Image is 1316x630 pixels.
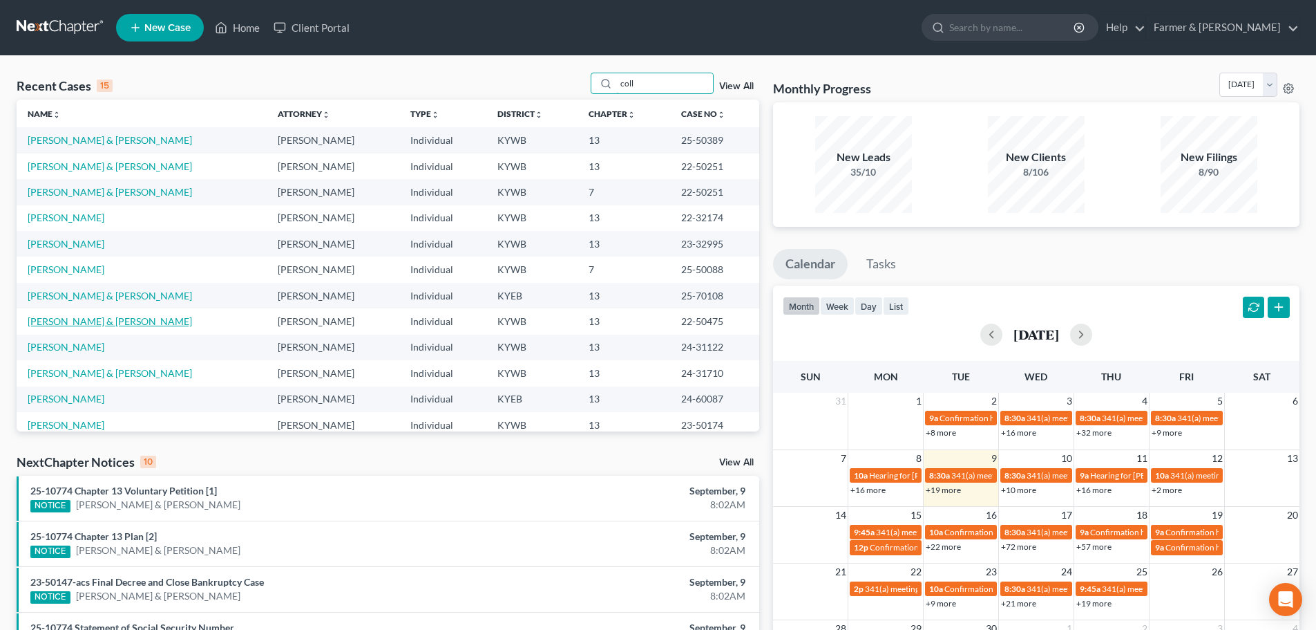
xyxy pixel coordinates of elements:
span: 9a [1155,527,1164,537]
span: 19 [1210,507,1224,524]
div: NOTICE [30,546,70,558]
td: KYWB [486,231,578,257]
td: KYEB [486,387,578,412]
div: 35/10 [815,165,912,179]
span: 5 [1216,393,1224,409]
a: [PERSON_NAME] [28,212,104,223]
span: 27 [1286,564,1299,580]
span: 8 [915,450,923,467]
div: NOTICE [30,500,70,512]
div: NextChapter Notices [17,454,156,470]
div: New Clients [988,149,1085,165]
span: 26 [1210,564,1224,580]
td: 13 [578,231,670,257]
span: 8:30a [1004,470,1025,481]
td: KYWB [486,127,578,153]
td: KYEB [486,283,578,308]
span: 4 [1141,393,1149,409]
a: Case Nounfold_more [681,109,725,119]
span: Fri [1179,371,1194,382]
span: 10a [929,527,943,537]
div: New Filings [1161,149,1257,165]
td: 7 [578,257,670,282]
a: +21 more [1001,598,1036,609]
td: KYWB [486,335,578,360]
td: 22-50475 [670,308,759,334]
span: 341(a) meeting for [PERSON_NAME] [1102,584,1235,594]
span: 2 [990,393,998,409]
button: list [883,297,909,315]
div: September, 9 [516,575,745,589]
span: 31 [834,393,848,409]
div: 8:02AM [516,544,745,557]
td: 24-60087 [670,387,759,412]
td: 13 [578,154,670,179]
button: week [820,297,855,315]
a: +2 more [1152,485,1182,495]
button: day [855,297,883,315]
a: [PERSON_NAME] & [PERSON_NAME] [28,160,192,172]
span: 9:45a [854,527,875,537]
a: +8 more [926,427,956,438]
a: Farmer & [PERSON_NAME] [1147,15,1299,40]
td: [PERSON_NAME] [267,387,399,412]
a: Chapterunfold_more [589,109,636,119]
span: 10 [1060,450,1074,467]
span: 9a [1080,527,1089,537]
a: [PERSON_NAME] & [PERSON_NAME] [28,315,192,327]
a: [PERSON_NAME] [28,341,104,353]
a: +16 more [1076,485,1112,495]
a: 25-10774 Chapter 13 Plan [2] [30,530,157,542]
span: 9 [990,450,998,467]
div: NOTICE [30,591,70,604]
span: 2p [854,584,864,594]
div: Open Intercom Messenger [1269,583,1302,616]
td: [PERSON_NAME] [267,205,399,231]
span: Confirmation hearing for [PERSON_NAME] [944,527,1101,537]
a: [PERSON_NAME] & [PERSON_NAME] [76,544,240,557]
td: 24-31710 [670,360,759,386]
span: 10a [1155,470,1169,481]
span: 9a [1155,542,1164,553]
span: Wed [1024,371,1047,382]
td: KYWB [486,412,578,438]
td: 13 [578,335,670,360]
td: 25-70108 [670,283,759,308]
div: September, 9 [516,484,745,498]
span: Confirmation hearing for [PERSON_NAME] [940,413,1096,423]
span: 10a [929,584,943,594]
a: +32 more [1076,427,1112,438]
td: 23-50174 [670,412,759,438]
a: +16 more [1001,427,1036,438]
span: 341(a) meeting for [PERSON_NAME] [1027,413,1160,423]
div: 8/90 [1161,165,1257,179]
span: 6 [1291,393,1299,409]
span: Confirmation hearing for [PERSON_NAME] [1090,527,1247,537]
td: 25-50088 [670,257,759,282]
a: Districtunfold_more [497,109,543,119]
span: 24 [1060,564,1074,580]
span: 23 [984,564,998,580]
span: 11 [1135,450,1149,467]
span: 25 [1135,564,1149,580]
span: 9a [929,413,938,423]
a: Home [208,15,267,40]
span: Thu [1101,371,1121,382]
span: Tue [952,371,970,382]
div: 8:02AM [516,498,745,512]
td: 13 [578,205,670,231]
a: View All [719,458,754,467]
a: View All [719,82,754,91]
td: Individual [399,360,486,386]
span: 8:30a [1004,413,1025,423]
td: Individual [399,231,486,257]
a: [PERSON_NAME] & [PERSON_NAME] [28,367,192,379]
a: +19 more [1076,598,1112,609]
span: 341(a) meeting for [PERSON_NAME] [865,584,998,594]
td: Individual [399,387,486,412]
a: [PERSON_NAME] [28,263,104,275]
span: Hearing for [PERSON_NAME] [1090,470,1198,481]
a: [PERSON_NAME] [28,393,104,405]
td: 13 [578,308,670,334]
a: 23-50147-acs Final Decree and Close Bankruptcy Case [30,576,264,588]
